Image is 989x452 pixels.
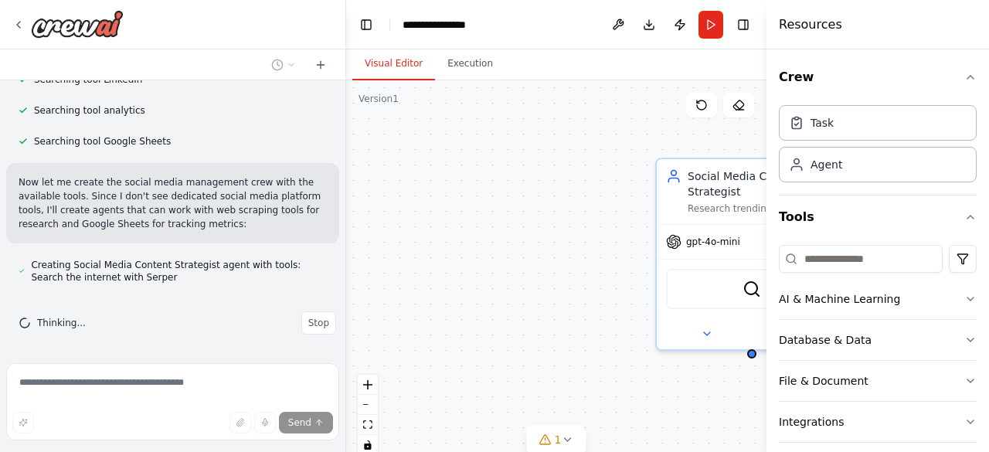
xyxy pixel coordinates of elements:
[34,135,171,148] span: Searching tool Google Sheets
[688,168,838,199] div: Social Media Content Strategist
[779,291,900,307] div: AI & Machine Learning
[358,395,378,415] button: zoom out
[779,361,977,401] button: File & Document
[279,412,333,433] button: Send
[31,10,124,38] img: Logo
[779,414,844,430] div: Integrations
[779,320,977,360] button: Database & Data
[779,15,842,34] h4: Resources
[435,48,505,80] button: Execution
[811,157,842,172] div: Agent
[655,158,848,351] div: Social Media Content StrategistResearch trending topics in {industry} and generate engaging socia...
[31,259,327,284] span: Creating Social Media Content Strategist agent with tools: Search the internet with Serper
[229,412,251,433] button: Upload files
[19,175,327,231] p: Now let me create the social media management crew with the available tools. Since I don't see de...
[753,325,841,343] button: Open in side panel
[811,115,834,131] div: Task
[34,104,145,117] span: Searching tool analytics
[12,412,34,433] button: Improve this prompt
[358,415,378,435] button: fit view
[779,402,977,442] button: Integrations
[265,56,302,74] button: Switch to previous chat
[779,99,977,195] div: Crew
[37,317,86,329] span: Thinking...
[688,202,838,215] div: Research trending topics in {industry} and generate engaging social media content ideas that alig...
[732,14,754,36] button: Hide right sidebar
[308,56,333,74] button: Start a new chat
[686,236,740,248] span: gpt-4o-mini
[779,279,977,319] button: AI & Machine Learning
[779,56,977,99] button: Crew
[779,195,977,239] button: Tools
[308,317,329,329] span: Stop
[358,375,378,395] button: zoom in
[288,416,311,429] span: Send
[352,48,435,80] button: Visual Editor
[355,14,377,36] button: Hide left sidebar
[359,93,399,105] div: Version 1
[555,432,562,447] span: 1
[254,412,276,433] button: Click to speak your automation idea
[301,311,336,335] button: Stop
[779,373,868,389] div: File & Document
[743,280,761,298] img: SerperDevTool
[779,332,872,348] div: Database & Data
[403,17,480,32] nav: breadcrumb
